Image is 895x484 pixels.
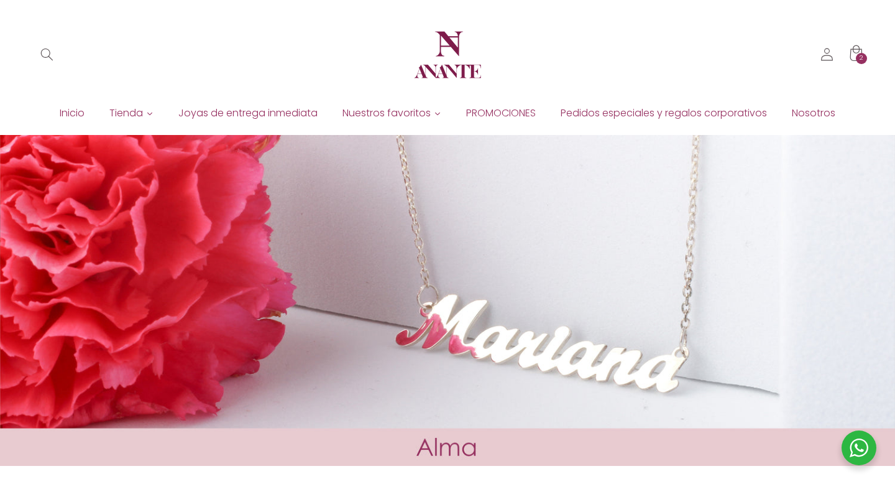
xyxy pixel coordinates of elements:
[47,104,97,123] a: Inicio
[779,104,848,123] a: Nosotros
[166,104,330,123] a: Joyas de entrega inmediata
[466,106,536,120] span: PROMOCIONES
[548,104,779,123] a: Pedidos especiales y regalos corporativos
[342,106,431,120] span: Nuestros favoritos
[330,104,454,123] a: Nuestros favoritos
[60,106,85,120] span: Inicio
[405,12,490,97] a: Anante Joyería | Diseño en plata y oro
[33,40,62,69] summary: Búsqueda
[410,17,485,92] img: Anante Joyería | Diseño en plata y oro
[97,104,166,123] a: Tienda
[860,53,863,64] span: 2
[109,106,143,120] span: Tienda
[178,106,318,120] span: Joyas de entrega inmediata
[454,104,548,123] a: PROMOCIONES
[792,106,835,120] span: Nosotros
[561,106,767,120] span: Pedidos especiales y regalos corporativos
